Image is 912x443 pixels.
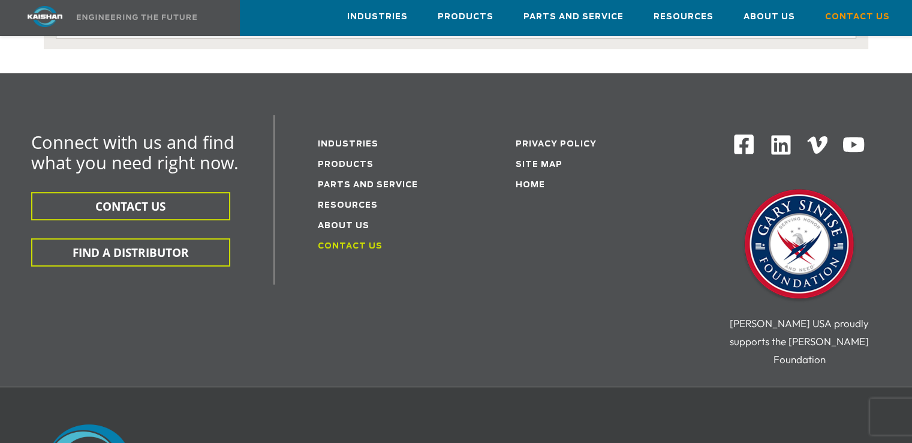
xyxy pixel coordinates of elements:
[318,202,378,209] a: Resources
[347,1,408,33] a: Industries
[842,133,865,157] img: Youtube
[516,161,562,169] a: Site Map
[77,14,197,20] img: Engineering the future
[744,1,795,33] a: About Us
[31,130,239,174] span: Connect with us and find what you need right now.
[807,136,827,154] img: Vimeo
[318,161,374,169] a: Products
[733,133,755,155] img: Facebook
[31,238,230,267] button: FIND A DISTRIBUTOR
[654,1,714,33] a: Resources
[347,10,408,24] span: Industries
[523,1,624,33] a: Parts and Service
[739,185,859,306] img: Gary Sinise Foundation
[523,10,624,24] span: Parts and Service
[318,181,418,189] a: Parts and service
[318,243,383,250] a: Contact Us
[769,133,793,157] img: Linkedin
[438,10,493,24] span: Products
[744,10,795,24] span: About Us
[825,1,890,33] a: Contact Us
[31,192,230,220] button: CONTACT US
[730,317,869,366] span: [PERSON_NAME] USA proudly supports the [PERSON_NAME] Foundation
[516,140,597,148] a: Privacy Policy
[318,222,369,230] a: About Us
[654,10,714,24] span: Resources
[318,140,378,148] a: Industries
[438,1,493,33] a: Products
[825,10,890,24] span: Contact Us
[516,181,545,189] a: Home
